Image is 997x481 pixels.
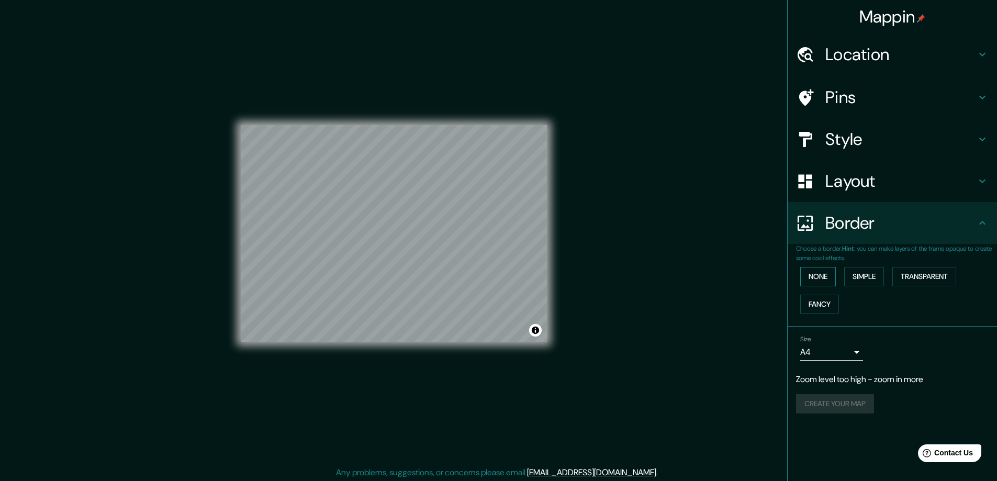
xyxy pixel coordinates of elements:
[527,467,656,478] a: [EMAIL_ADDRESS][DOMAIN_NAME]
[800,267,836,286] button: None
[336,466,658,479] p: Any problems, suggestions, or concerns please email .
[788,33,997,75] div: Location
[917,14,925,23] img: pin-icon.png
[241,125,547,342] canvas: Map
[788,76,997,118] div: Pins
[659,466,662,479] div: .
[788,160,997,202] div: Layout
[800,295,839,314] button: Fancy
[859,6,926,27] h4: Mappin
[800,344,863,361] div: A4
[658,466,659,479] div: .
[796,244,997,263] p: Choose a border. : you can make layers of the frame opaque to create some cool effects.
[842,244,854,253] b: Hint
[892,267,956,286] button: Transparent
[788,202,997,244] div: Border
[825,129,976,150] h4: Style
[825,44,976,65] h4: Location
[788,118,997,160] div: Style
[825,171,976,192] h4: Layout
[529,324,542,337] button: Toggle attribution
[796,373,989,386] p: Zoom level too high - zoom in more
[844,267,884,286] button: Simple
[825,87,976,108] h4: Pins
[825,212,976,233] h4: Border
[904,440,985,469] iframe: Help widget launcher
[800,335,811,344] label: Size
